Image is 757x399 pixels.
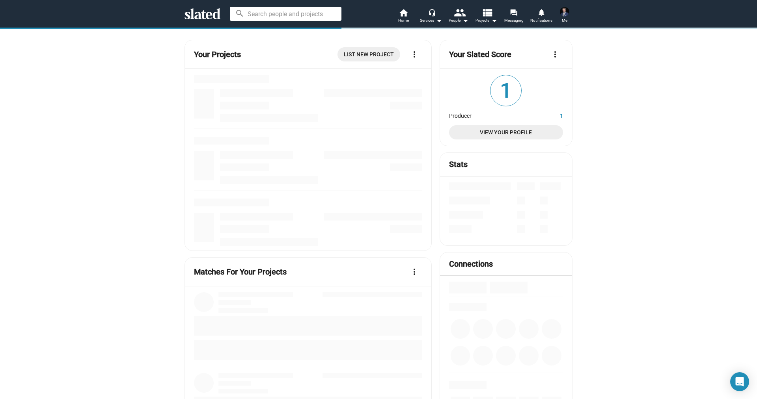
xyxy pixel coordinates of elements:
span: View Your Profile [455,125,557,139]
mat-icon: more_vert [410,50,419,59]
mat-card-title: Your Slated Score [449,49,511,60]
a: Notifications [528,8,555,25]
a: Home [390,8,417,25]
mat-icon: notifications [537,8,545,16]
div: People [449,16,468,25]
mat-icon: headset_mic [428,9,435,16]
mat-card-title: Stats [449,159,468,170]
mat-card-title: Your Projects [194,49,241,60]
a: View Your Profile [449,125,563,139]
div: Services [420,16,442,25]
mat-icon: arrow_drop_down [434,16,444,25]
img: Lee Stein [560,7,569,17]
span: Me [562,16,567,25]
button: Services [417,8,445,25]
input: Search people and projects [230,7,341,21]
button: Lee SteinMe [555,6,574,26]
mat-card-title: Connections [449,259,493,269]
mat-icon: people [454,7,465,18]
mat-icon: forum [510,9,517,16]
mat-icon: more_vert [410,267,419,277]
span: Messaging [504,16,524,25]
dt: Producer [449,111,533,119]
a: Messaging [500,8,528,25]
span: List New Project [344,47,394,61]
span: Notifications [530,16,552,25]
div: Open Intercom Messenger [730,372,749,391]
button: People [445,8,472,25]
a: List New Project [337,47,400,61]
mat-card-title: Matches For Your Projects [194,267,287,277]
span: Home [398,16,409,25]
span: 1 [490,75,521,106]
mat-icon: arrow_drop_down [489,16,499,25]
mat-icon: arrow_drop_down [461,16,470,25]
mat-icon: view_list [481,7,493,18]
span: Projects [475,16,497,25]
mat-icon: more_vert [550,50,560,59]
mat-icon: home [399,8,408,17]
dd: 1 [533,111,563,119]
button: Projects [472,8,500,25]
